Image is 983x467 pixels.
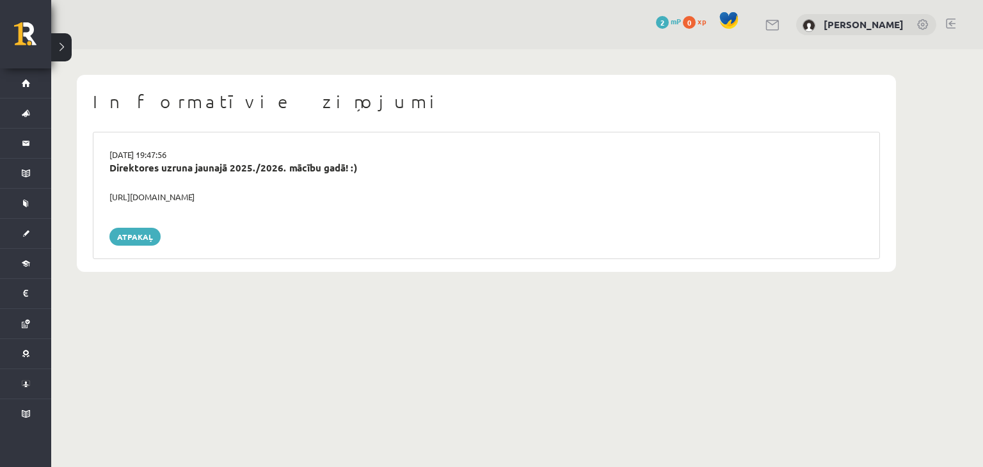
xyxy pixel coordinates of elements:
[656,16,681,26] a: 2 mP
[100,191,873,203] div: [URL][DOMAIN_NAME]
[698,16,706,26] span: xp
[656,16,669,29] span: 2
[109,228,161,246] a: Atpakaļ
[14,22,51,54] a: Rīgas 1. Tālmācības vidusskola
[683,16,696,29] span: 0
[824,18,904,31] a: [PERSON_NAME]
[100,148,873,161] div: [DATE] 19:47:56
[803,19,815,32] img: Angelisa Kuzņecova
[109,161,863,175] div: Direktores uzruna jaunajā 2025./2026. mācību gadā! :)
[683,16,712,26] a: 0 xp
[671,16,681,26] span: mP
[93,91,880,113] h1: Informatīvie ziņojumi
